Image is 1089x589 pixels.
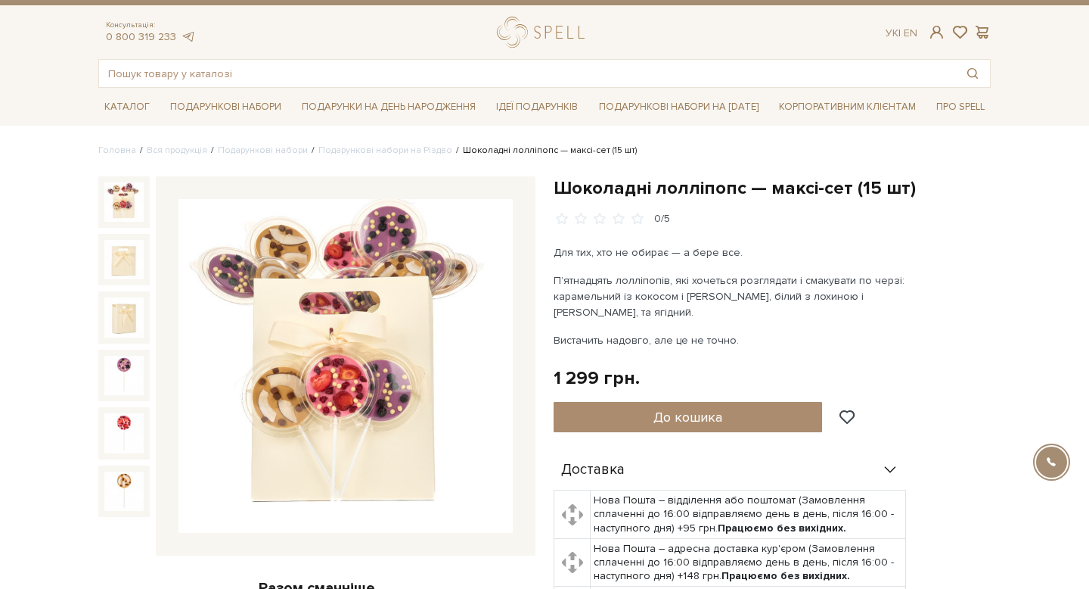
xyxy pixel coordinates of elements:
span: До кошика [653,409,722,425]
b: Працюємо без вихідних. [721,569,850,582]
a: Подарункові набори [164,95,287,119]
p: П’ятнадцять лолліпопів, які хочеться розглядати і смакувати по черзі: карамельний із кокосом і [P... [554,273,908,320]
a: Подарункові набори [218,145,308,156]
img: Шоколадні лолліпопс — максі-сет (15 шт) [104,298,144,337]
a: Подарунки на День народження [296,95,482,119]
div: 1 299 грн. [554,366,640,390]
a: En [904,26,917,39]
img: Шоколадні лолліпопс — максі-сет (15 шт) [104,413,144,453]
a: Про Spell [930,95,991,119]
li: Шоколадні лолліпопс — максі-сет (15 шт) [452,144,637,157]
a: Ідеї подарунків [490,95,584,119]
a: Подарункові набори на Різдво [318,145,452,156]
button: До кошика [554,402,822,432]
a: Головна [98,145,136,156]
div: Ук [886,26,917,40]
td: Нова Пошта – відділення або поштомат (Замовлення сплаченні до 16:00 відправляємо день в день, піс... [591,491,906,539]
a: logo [497,17,591,48]
img: Шоколадні лолліпопс — максі-сет (15 шт) [104,240,144,279]
td: Нова Пошта – адресна доставка кур'єром (Замовлення сплаченні до 16:00 відправляємо день в день, п... [591,538,906,587]
p: Для тих, хто не обирає — а бере все. [554,245,908,260]
img: Шоколадні лолліпопс — максі-сет (15 шт) [104,472,144,511]
img: Шоколадні лолліпопс — максі-сет (15 шт) [104,182,144,222]
img: Шоколадні лолліпопс — максі-сет (15 шт) [178,199,513,534]
a: Подарункові набори на [DATE] [593,94,765,120]
p: Вистачить надовго, але це не точно. [554,332,908,348]
a: Корпоративним клієнтам [773,94,922,120]
span: | [898,26,901,39]
a: Вся продукція [147,145,207,156]
div: 0/5 [654,212,670,226]
a: Каталог [98,95,156,119]
a: 0 800 319 233 [106,30,176,43]
a: telegram [180,30,195,43]
button: Пошук товару у каталозі [955,60,990,87]
b: Працюємо без вихідних. [718,522,846,534]
span: Доставка [561,463,625,477]
input: Пошук товару у каталозі [99,60,955,87]
h1: Шоколадні лолліпопс — максі-сет (15 шт) [554,176,991,200]
span: Консультація: [106,20,195,30]
img: Шоколадні лолліпопс — максі-сет (15 шт) [104,356,144,395]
